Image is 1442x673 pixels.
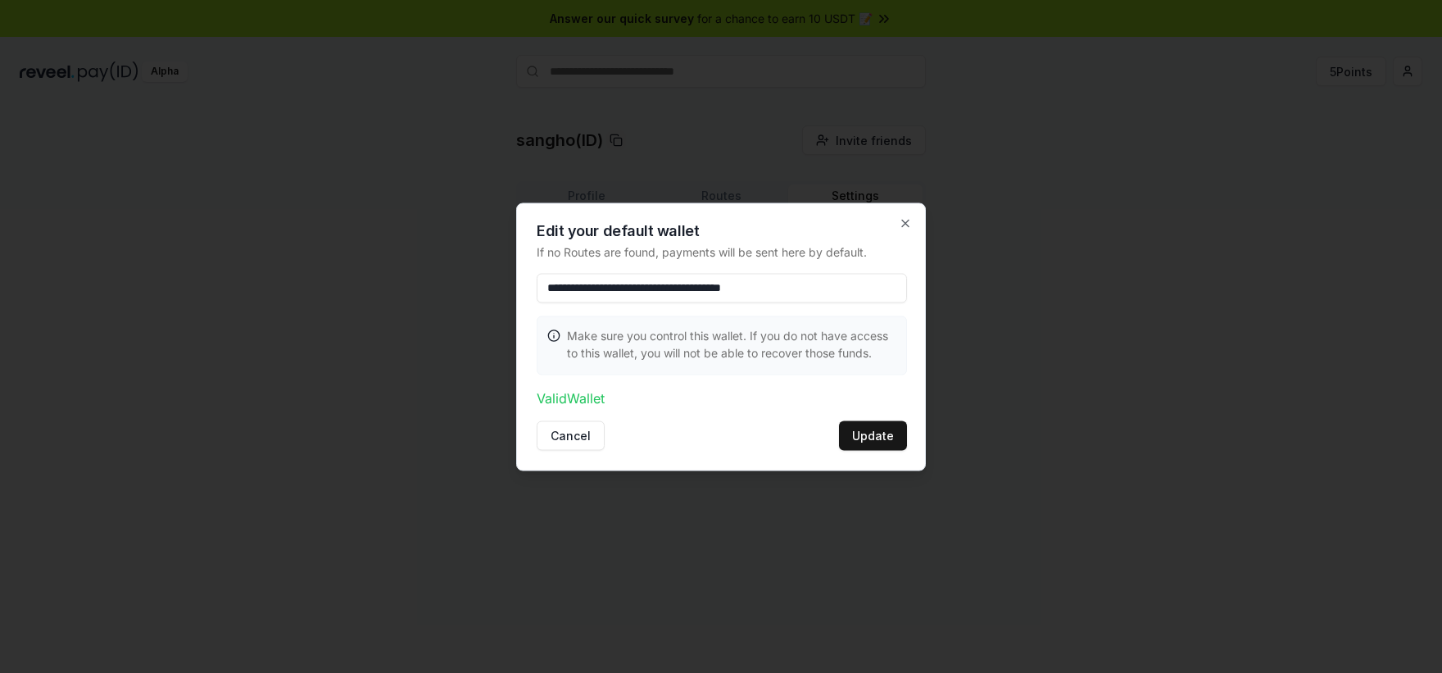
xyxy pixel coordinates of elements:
p: Valid Wallet [537,388,907,407]
p: Make sure you control this wallet. If you do not have access to this wallet, you will not be able... [567,326,896,361]
p: If no Routes are found, payments will be sent here by default. [537,243,907,260]
button: Update [839,421,907,450]
button: Cancel [537,421,605,450]
h2: Edit your default wallet [537,223,907,238]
